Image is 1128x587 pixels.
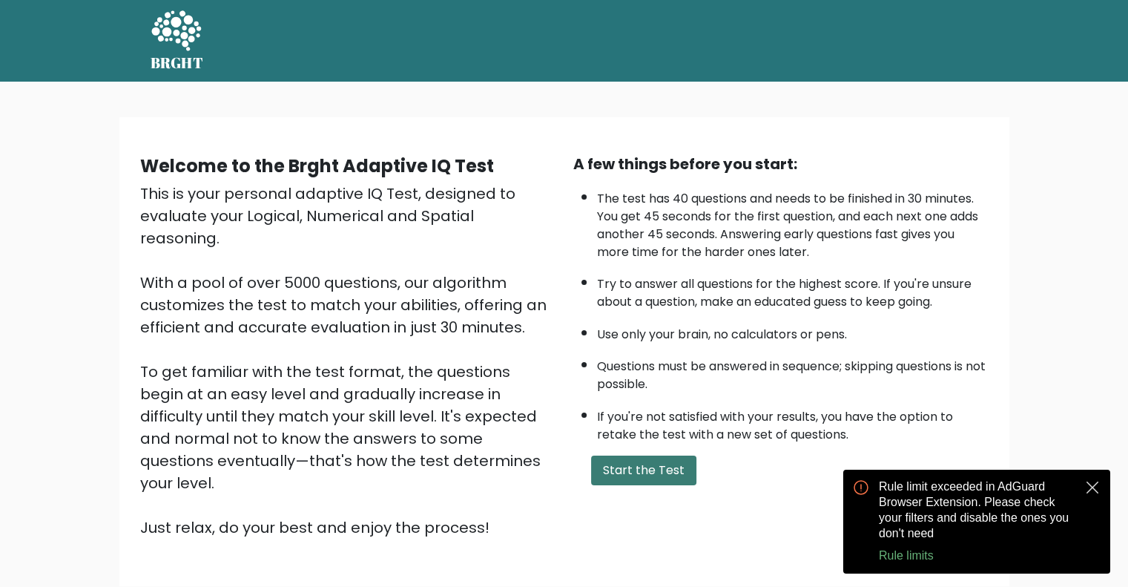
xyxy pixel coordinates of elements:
[140,183,555,539] div: This is your personal adaptive IQ Test, designed to evaluate your Logical, Numerical and Spatial ...
[591,456,696,485] button: Start the Test
[573,153,989,175] div: A few things before you start:
[42,15,237,77] p: Rule limit exceeded in AdGuard Browser Extension. Please check your filters and disable the ones ...
[42,83,96,101] button: Rule limits
[597,183,989,261] li: The test has 40 questions and needs to be finished in 30 minutes. You get 45 seconds for the firs...
[597,350,989,393] li: Questions must be answered in sequence; skipping questions is not possible.
[597,268,989,311] li: Try to answer all questions for the highest score. If you're unsure about a question, make an edu...
[597,318,989,344] li: Use only your brain, no calculators or pens.
[246,15,264,33] button: close
[140,154,494,178] b: Welcome to the Brght Adaptive IQ Test
[151,6,204,76] a: BRGHT
[597,401,989,444] li: If you're not satisfied with your results, you have the option to retake the test with a new set ...
[151,54,204,72] h5: BRGHT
